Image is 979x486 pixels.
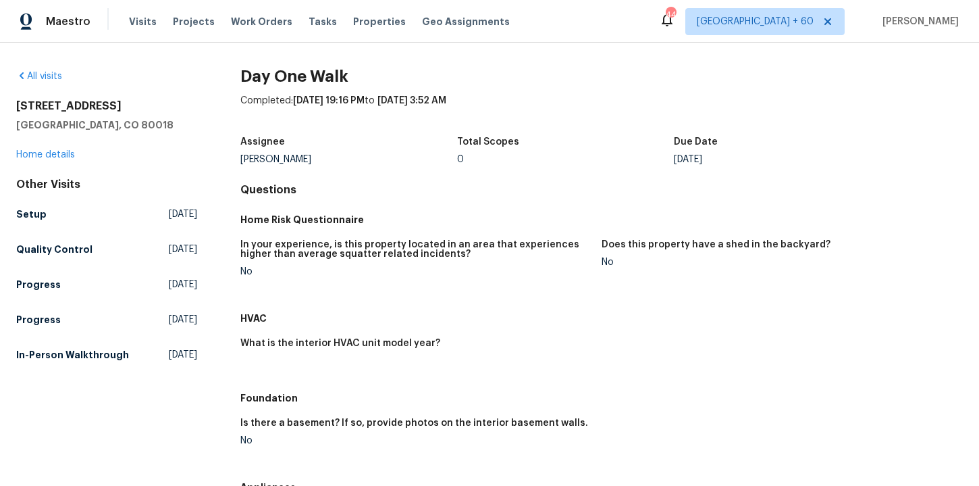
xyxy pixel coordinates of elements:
[377,96,446,105] span: [DATE] 3:52 AM
[16,272,197,297] a: Progress[DATE]
[240,70,963,83] h2: Day One Walk
[674,155,891,164] div: [DATE]
[240,94,963,129] div: Completed: to
[422,15,510,28] span: Geo Assignments
[16,348,129,362] h5: In-Person Walkthrough
[240,436,591,445] div: No
[16,208,47,221] h5: Setup
[16,202,197,226] a: Setup[DATE]
[309,17,337,26] span: Tasks
[240,183,963,197] h4: Questions
[46,15,90,28] span: Maestro
[16,343,197,367] a: In-Person Walkthrough[DATE]
[240,155,457,164] div: [PERSON_NAME]
[169,348,197,362] span: [DATE]
[16,278,61,291] h5: Progress
[231,15,292,28] span: Work Orders
[16,118,197,132] h5: [GEOGRAPHIC_DATA], CO 80018
[169,243,197,256] span: [DATE]
[16,313,61,326] h5: Progress
[16,72,62,81] a: All visits
[129,15,157,28] span: Visits
[602,258,952,267] div: No
[240,137,285,147] h5: Assignee
[169,278,197,291] span: [DATE]
[173,15,215,28] span: Projects
[16,99,197,113] h2: [STREET_ADDRESS]
[240,213,963,226] h5: Home Risk Questionnaire
[16,308,197,332] a: Progress[DATE]
[457,137,519,147] h5: Total Scopes
[240,391,963,405] h5: Foundation
[16,243,92,256] h5: Quality Control
[240,312,963,325] h5: HVAC
[666,8,675,22] div: 443
[169,208,197,221] span: [DATE]
[697,15,814,28] span: [GEOGRAPHIC_DATA] + 60
[602,240,830,249] h5: Does this property have a shed in the backyard?
[240,418,588,428] h5: Is there a basement? If so, provide photos on the interior basement walls.
[674,137,718,147] h5: Due Date
[16,237,197,262] a: Quality Control[DATE]
[16,178,197,191] div: Other Visits
[877,15,959,28] span: [PERSON_NAME]
[240,339,440,348] h5: What is the interior HVAC unit model year?
[353,15,406,28] span: Properties
[240,240,591,259] h5: In your experience, is this property located in an area that experiences higher than average squa...
[457,155,674,164] div: 0
[240,267,591,276] div: No
[16,150,75,160] a: Home details
[293,96,365,105] span: [DATE] 19:16 PM
[169,313,197,326] span: [DATE]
